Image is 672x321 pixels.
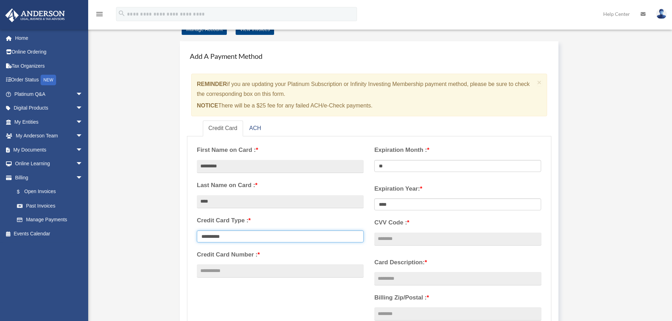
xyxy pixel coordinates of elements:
label: Credit Card Number : [197,249,364,260]
span: arrow_drop_down [76,129,90,143]
a: Home [5,31,93,45]
span: $ [21,187,24,196]
label: Card Description: [374,257,541,268]
a: $Open Invoices [10,185,93,199]
a: Past Invoices [10,199,93,213]
button: Close [537,79,542,86]
strong: NOTICE [197,103,218,109]
a: Platinum Q&Aarrow_drop_down [5,87,93,101]
a: Manage Payments [10,213,90,227]
i: search [118,10,126,17]
a: My Documentsarrow_drop_down [5,143,93,157]
span: arrow_drop_down [76,143,90,157]
label: Last Name on Card : [197,180,364,191]
div: NEW [41,75,56,85]
div: if you are updating your Platinum Subscription or Infinity Investing Membership payment method, p... [191,74,547,116]
span: arrow_drop_down [76,115,90,129]
label: First Name on Card : [197,145,364,155]
span: arrow_drop_down [76,101,90,116]
label: Expiration Month : [374,145,541,155]
strong: REMINDER [197,81,227,87]
label: Credit Card Type : [197,215,364,226]
a: Credit Card [203,121,243,136]
p: There will be a $25 fee for any failed ACH/e-Check payments. [197,101,534,111]
label: CVV Code : [374,217,541,228]
img: Anderson Advisors Platinum Portal [3,8,67,22]
a: Order StatusNEW [5,73,93,87]
a: My Entitiesarrow_drop_down [5,115,93,129]
a: Digital Productsarrow_drop_down [5,101,93,115]
label: Billing Zip/Postal : [374,292,541,303]
a: Billingarrow_drop_down [5,171,93,185]
span: arrow_drop_down [76,87,90,101]
a: Tax Organizers [5,59,93,73]
h4: Add A Payment Method [187,48,551,64]
a: Online Learningarrow_drop_down [5,157,93,171]
a: My Anderson Teamarrow_drop_down [5,129,93,143]
a: menu [95,12,104,18]
span: arrow_drop_down [76,171,90,185]
i: menu [95,10,104,18]
a: Online Ordering [5,45,93,59]
span: arrow_drop_down [76,157,90,171]
span: × [537,78,542,86]
img: User Pic [656,9,667,19]
a: Events Calendar [5,227,93,241]
label: Expiration Year: [374,184,541,194]
a: ACH [244,121,267,136]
